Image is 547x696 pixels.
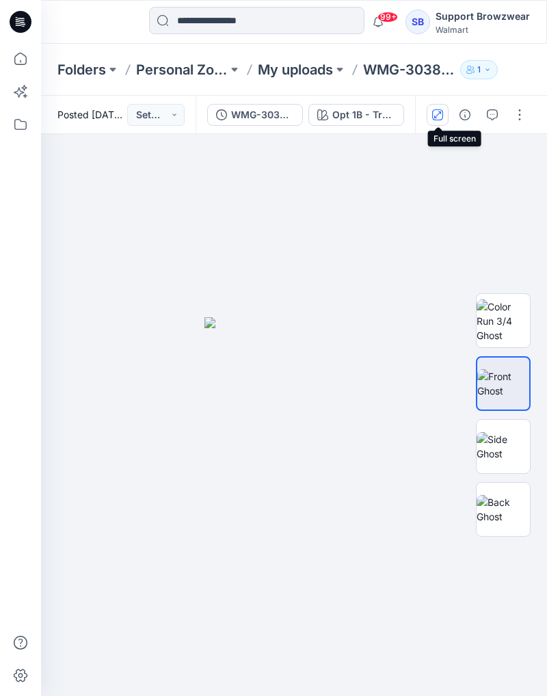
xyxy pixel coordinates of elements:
[308,104,404,126] button: Opt 1B - True Medium Wash 2
[436,8,530,25] div: Support Browzwear
[231,107,294,122] div: WMG-3038-2026_Elastic Back 5pkt Denim Shorts 3 Inseam_single colorway
[477,369,529,398] img: Front Ghost
[405,10,430,34] div: SB
[377,12,398,23] span: 99+
[477,62,481,77] p: 1
[477,495,530,524] img: Back Ghost
[136,60,228,79] a: Personal Zone
[363,60,455,79] p: WMG-3038-2026_Elastic Back 5pkt Denim Shorts 3 Inseam_single colorway
[57,60,106,79] a: Folders
[436,25,530,35] div: Walmart
[454,104,476,126] button: Details
[332,107,395,122] div: Opt 1B - True Medium Wash 2
[477,432,530,461] img: Side Ghost
[477,299,530,343] img: Color Run 3/4 Ghost
[207,104,303,126] button: WMG-3038-2026_Elastic Back 5pkt Denim Shorts 3 Inseam_single colorway
[460,60,498,79] button: 1
[57,107,127,122] span: Posted [DATE] 10:46 by
[258,60,333,79] a: My uploads
[204,317,384,696] img: eyJhbGciOiJIUzI1NiIsImtpZCI6IjAiLCJzbHQiOiJzZXMiLCJ0eXAiOiJKV1QifQ.eyJkYXRhIjp7InR5cGUiOiJzdG9yYW...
